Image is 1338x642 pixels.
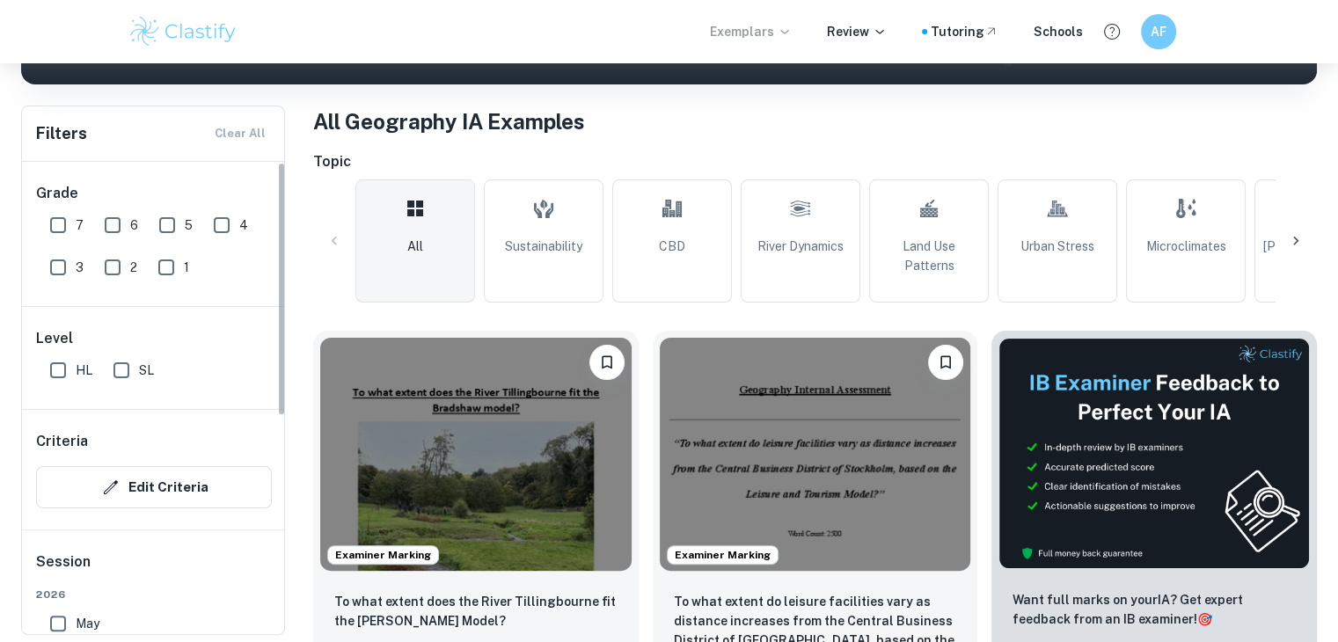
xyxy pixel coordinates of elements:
span: 5 [185,215,193,235]
span: Urban Stress [1020,237,1094,256]
button: AF [1141,14,1176,49]
h6: Session [36,551,272,587]
img: Clastify logo [128,14,239,49]
h1: All Geography IA Examples [313,106,1317,137]
p: Want full marks on your IA ? Get expert feedback from an IB examiner! [1013,590,1296,629]
span: CBD [659,237,685,256]
span: Examiner Marking [668,547,778,563]
a: Tutoring [931,22,998,41]
h6: Grade [36,183,272,204]
span: May [76,614,99,633]
img: Thumbnail [998,338,1310,569]
h6: Level [36,328,272,349]
span: 🎯 [1197,612,1212,626]
img: Geography IA example thumbnail: To what extent do leisure facilities var [660,338,971,571]
a: Schools [1034,22,1083,41]
button: Help and Feedback [1097,17,1127,47]
span: 3 [76,258,84,277]
h6: Topic [313,151,1317,172]
span: 6 [130,215,138,235]
button: Bookmark [928,345,963,380]
span: Examiner Marking [328,547,438,563]
span: 7 [76,215,84,235]
span: 2026 [36,587,272,602]
span: 2 [130,258,137,277]
h6: AF [1148,22,1168,41]
span: SL [139,361,154,380]
button: Bookmark [589,345,625,380]
span: All [407,237,423,256]
button: Edit Criteria [36,466,272,508]
span: Land Use Patterns [877,237,981,275]
img: Geography IA example thumbnail: To what extent does the River Tillingbou [320,338,632,571]
p: Exemplars [710,22,792,41]
span: 1 [184,258,189,277]
span: River Dynamics [757,237,844,256]
h6: Criteria [36,431,88,452]
span: HL [76,361,92,380]
span: 4 [239,215,248,235]
h6: Filters [36,121,87,146]
p: To what extent does the River Tillingbourne fit the Bradshaw Model? [334,592,618,631]
span: Microclimates [1146,237,1226,256]
p: Review [827,22,887,41]
span: Sustainability [505,237,582,256]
